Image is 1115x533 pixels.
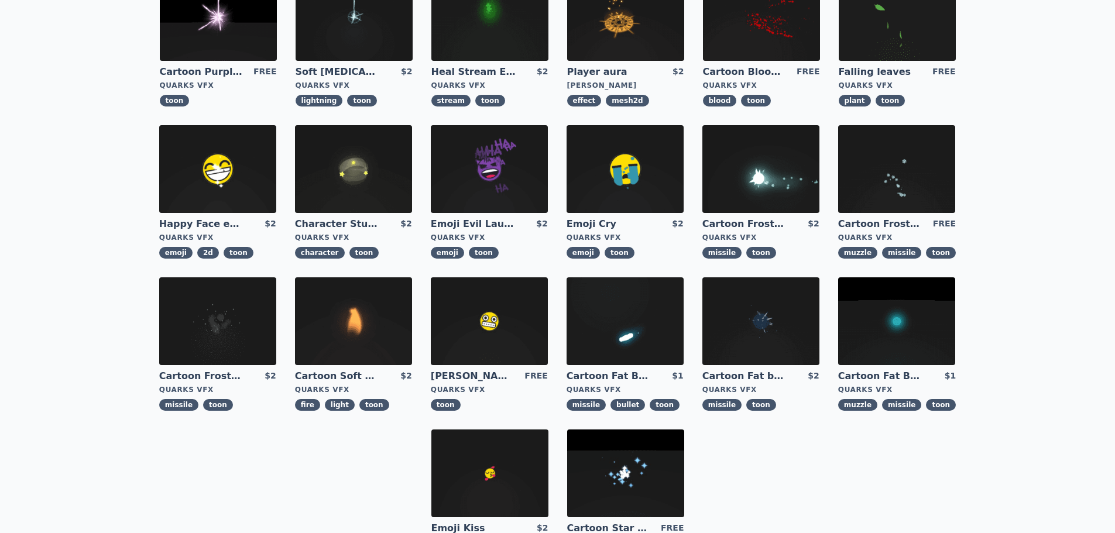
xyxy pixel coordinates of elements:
[349,247,379,259] span: toon
[876,95,905,106] span: toon
[882,399,921,411] span: missile
[672,218,683,231] div: $2
[839,81,956,90] div: Quarks VFX
[295,218,379,231] a: Character Stun Effect
[702,125,819,213] img: imgAlt
[808,218,819,231] div: $2
[933,218,956,231] div: FREE
[838,218,922,231] a: Cartoon Frost Missile Muzzle Flash
[838,399,877,411] span: muzzle
[359,399,389,411] span: toon
[431,95,471,106] span: stream
[702,277,819,365] img: imgAlt
[537,66,548,78] div: $2
[296,81,413,90] div: Quarks VFX
[296,66,380,78] a: Soft [MEDICAL_DATA]
[703,81,820,90] div: Quarks VFX
[746,399,776,411] span: toon
[702,385,819,394] div: Quarks VFX
[797,66,819,78] div: FREE
[431,370,515,383] a: [PERSON_NAME]
[400,218,411,231] div: $2
[524,370,547,383] div: FREE
[536,218,547,231] div: $2
[650,399,680,411] span: toon
[159,385,276,394] div: Quarks VFX
[431,66,516,78] a: Heal Stream Effect
[926,399,956,411] span: toon
[567,277,684,365] img: imgAlt
[606,95,649,106] span: mesh2d
[295,399,320,411] span: fire
[567,81,684,90] div: [PERSON_NAME]
[347,95,377,106] span: toon
[431,399,461,411] span: toon
[702,247,742,259] span: missile
[295,370,379,383] a: Cartoon Soft CandleLight
[431,233,548,242] div: Quarks VFX
[567,429,684,517] img: imgAlt
[838,125,955,213] img: imgAlt
[431,385,548,394] div: Quarks VFX
[160,81,277,90] div: Quarks VFX
[431,429,548,517] img: imgAlt
[159,125,276,213] img: imgAlt
[295,125,412,213] img: imgAlt
[567,218,651,231] a: Emoji Cry
[746,247,776,259] span: toon
[203,399,233,411] span: toon
[702,370,787,383] a: Cartoon Fat bullet explosion
[431,277,548,365] img: imgAlt
[567,247,600,259] span: emoji
[431,247,464,259] span: emoji
[401,66,412,78] div: $2
[703,66,787,78] a: Cartoon Blood Splash
[839,95,871,106] span: plant
[838,370,922,383] a: Cartoon Fat Bullet Muzzle Flash
[567,233,684,242] div: Quarks VFX
[295,385,412,394] div: Quarks VFX
[882,247,921,259] span: missile
[159,247,193,259] span: emoji
[159,277,276,365] img: imgAlt
[610,399,645,411] span: bullet
[160,66,244,78] a: Cartoon Purple [MEDICAL_DATA]
[431,125,548,213] img: imgAlt
[741,95,771,106] span: toon
[567,370,651,383] a: Cartoon Fat Bullet
[838,233,956,242] div: Quarks VFX
[431,218,515,231] a: Emoji Evil Laugh
[567,385,684,394] div: Quarks VFX
[224,247,253,259] span: toon
[838,247,877,259] span: muzzle
[469,247,499,259] span: toon
[926,247,956,259] span: toon
[945,370,956,383] div: $1
[296,95,343,106] span: lightning
[838,385,956,394] div: Quarks VFX
[605,247,634,259] span: toon
[253,66,276,78] div: FREE
[703,95,737,106] span: blood
[673,66,684,78] div: $2
[159,233,276,242] div: Quarks VFX
[672,370,683,383] div: $1
[265,218,276,231] div: $2
[159,218,243,231] a: Happy Face emoji
[295,277,412,365] img: imgAlt
[160,95,190,106] span: toon
[702,218,787,231] a: Cartoon Frost Missile
[838,277,955,365] img: imgAlt
[325,399,355,411] span: light
[265,370,276,383] div: $2
[567,66,651,78] a: Player aura
[295,233,412,242] div: Quarks VFX
[400,370,411,383] div: $2
[702,399,742,411] span: missile
[197,247,219,259] span: 2d
[839,66,923,78] a: Falling leaves
[295,247,345,259] span: character
[932,66,955,78] div: FREE
[567,95,602,106] span: effect
[475,95,505,106] span: toon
